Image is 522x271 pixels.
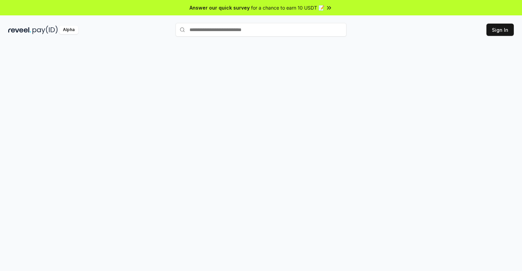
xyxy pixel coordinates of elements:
[190,4,250,11] span: Answer our quick survey
[59,26,78,34] div: Alpha
[8,26,31,34] img: reveel_dark
[486,24,514,36] button: Sign In
[251,4,324,11] span: for a chance to earn 10 USDT 📝
[32,26,58,34] img: pay_id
